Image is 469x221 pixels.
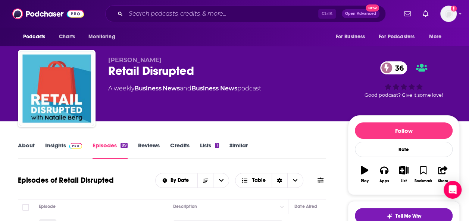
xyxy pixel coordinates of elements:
button: Bookmark [413,161,433,188]
div: Search podcasts, credits, & more... [105,5,386,22]
a: Charts [54,30,79,44]
h1: Episodes of Retail Disrupted [18,176,114,185]
button: Follow [355,122,453,139]
button: Column Actions [278,202,287,211]
span: Good podcast? Give it some love! [365,92,443,98]
svg: Add a profile image [451,6,457,12]
span: For Business [335,32,365,42]
a: Credits [170,142,190,159]
span: New [366,4,379,12]
button: Open AdvancedNew [342,9,379,18]
span: For Podcasters [379,32,415,42]
button: open menu [156,178,198,183]
img: Podchaser - Follow, Share and Rate Podcasts [12,7,84,21]
a: Show notifications dropdown [420,7,431,20]
span: More [429,32,442,42]
button: Show profile menu [440,6,457,22]
h2: Choose List sort [155,173,229,188]
div: Share [438,179,448,183]
div: Apps [379,179,389,183]
div: Episode [39,202,56,211]
div: 36Good podcast? Give it some love! [348,57,460,103]
div: Rate [355,142,453,157]
div: 1 [215,143,219,148]
a: Show notifications dropdown [401,7,414,20]
button: open menu [18,30,55,44]
span: Open Advanced [345,12,376,16]
button: open menu [83,30,125,44]
span: By Date [171,178,191,183]
button: Apps [374,161,394,188]
span: [PERSON_NAME] [108,57,162,64]
span: Charts [59,32,75,42]
button: open menu [213,173,229,188]
button: Choose View [235,173,303,188]
input: Search podcasts, credits, & more... [126,8,318,20]
img: User Profile [440,6,457,22]
div: Date Aired [294,202,317,211]
span: Tell Me Why [395,213,421,219]
span: and [180,85,191,92]
div: Sort Direction [272,173,287,188]
span: Ctrl K [318,9,336,19]
a: Episodes89 [93,142,128,159]
span: Podcasts [23,32,45,42]
button: List [394,161,413,188]
button: open menu [374,30,425,44]
img: tell me why sparkle [387,213,393,219]
span: Table [252,178,266,183]
div: Play [361,179,369,183]
div: Bookmark [415,179,432,183]
span: 36 [388,61,407,74]
button: Play [355,161,374,188]
a: About [18,142,35,159]
a: Business [134,85,162,92]
span: , [162,85,163,92]
button: open menu [330,30,374,44]
div: A weekly podcast [108,84,261,93]
span: Logged in as danisles [440,6,457,22]
a: InsightsPodchaser Pro [45,142,82,159]
div: Description [173,202,197,211]
a: Lists1 [200,142,219,159]
a: 36 [380,61,407,74]
img: Retail Disrupted [19,51,94,126]
div: List [401,179,407,183]
div: Open Intercom Messenger [444,181,462,199]
a: Similar [229,142,248,159]
button: Share [433,161,453,188]
button: open menu [424,30,451,44]
span: Monitoring [88,32,115,42]
img: Podchaser Pro [69,143,82,149]
a: News [163,85,180,92]
a: Business News [191,85,237,92]
a: Reviews [138,142,160,159]
div: 89 [121,143,128,148]
button: Sort Direction [197,173,213,188]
